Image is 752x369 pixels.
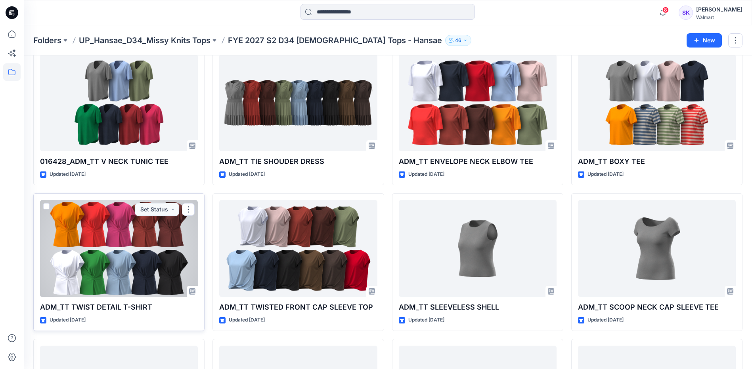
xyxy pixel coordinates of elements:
[399,302,557,313] p: ADM_TT SLEEVELESS SHELL
[40,156,198,167] p: 016428_ADM_TT V NECK TUNIC TEE
[662,7,669,13] span: 8
[578,302,736,313] p: ADM_TT SCOOP NECK CAP SLEEVE TEE
[79,35,210,46] a: UP_Hansae_D34_Missy Knits Tops
[578,200,736,297] a: ADM_TT SCOOP NECK CAP SLEEVE TEE
[219,302,377,313] p: ADM_TT TWISTED FRONT CAP SLEEVE TOP
[696,14,742,20] div: Walmart
[229,170,265,179] p: Updated [DATE]
[50,170,86,179] p: Updated [DATE]
[219,156,377,167] p: ADM_TT TIE SHOUDER DRESS
[219,54,377,151] a: ADM_TT TIE SHOUDER DRESS
[50,316,86,324] p: Updated [DATE]
[687,33,722,48] button: New
[578,156,736,167] p: ADM_TT BOXY TEE
[40,54,198,151] a: 016428_ADM_TT V NECK TUNIC TEE
[228,35,442,46] p: FYE 2027 S2 D34 [DEMOGRAPHIC_DATA] Tops - Hansae
[219,200,377,297] a: ADM_TT TWISTED FRONT CAP SLEEVE TOP
[455,36,461,45] p: 46
[445,35,471,46] button: 46
[399,200,557,297] a: ADM_TT SLEEVELESS SHELL
[696,5,742,14] div: [PERSON_NAME]
[679,6,693,20] div: SK
[399,54,557,151] a: ADM_TT ENVELOPE NECK ELBOW TEE
[408,170,444,179] p: Updated [DATE]
[229,316,265,324] p: Updated [DATE]
[40,200,198,297] a: ADM_TT TWIST DETAIL T-SHIRT
[408,316,444,324] p: Updated [DATE]
[40,302,198,313] p: ADM_TT TWIST DETAIL T-SHIRT
[33,35,61,46] a: Folders
[578,54,736,151] a: ADM_TT BOXY TEE
[399,156,557,167] p: ADM_TT ENVELOPE NECK ELBOW TEE
[587,170,624,179] p: Updated [DATE]
[587,316,624,324] p: Updated [DATE]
